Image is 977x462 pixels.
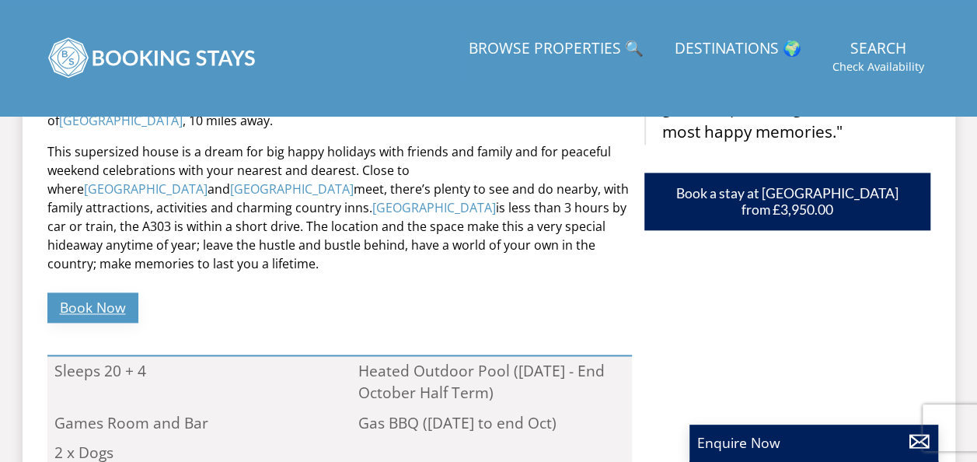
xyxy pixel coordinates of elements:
[47,142,632,273] p: This supersized house is a dream for big happy holidays with friends and family and for peaceful ...
[351,356,632,408] li: Heated Outdoor Pool ([DATE] - End October Half Term)
[668,32,808,67] a: Destinations 🌍
[372,199,496,216] a: [GEOGRAPHIC_DATA]
[47,292,138,323] a: Book Now
[47,19,257,96] img: BookingStays
[462,32,650,67] a: Browse Properties 🔍
[230,180,354,198] a: [GEOGRAPHIC_DATA]
[644,173,930,230] a: Book a stay at [GEOGRAPHIC_DATA] from £3,950.00
[84,180,208,198] a: [GEOGRAPHIC_DATA]
[59,112,183,129] a: [GEOGRAPHIC_DATA]
[351,408,632,438] li: Gas BBQ ([DATE] to end Oct)
[826,32,930,82] a: SearchCheck Availability
[697,432,930,453] p: Enquire Now
[47,356,328,408] li: Sleeps 20 + 4
[832,59,924,75] small: Check Availability
[47,408,328,438] li: Games Room and Bar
